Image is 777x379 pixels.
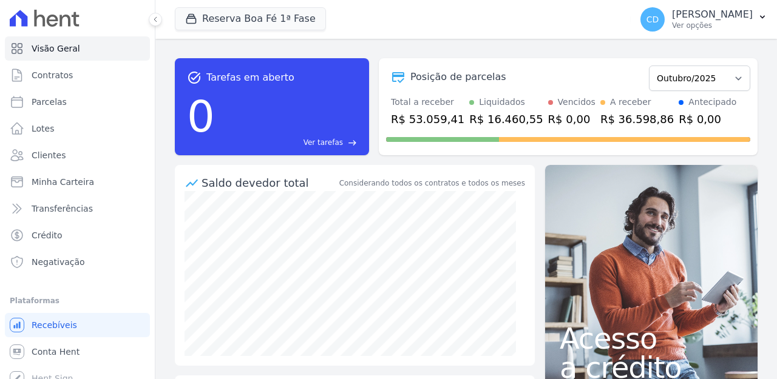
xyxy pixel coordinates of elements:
[391,111,464,127] div: R$ 53.059,41
[32,69,73,81] span: Contratos
[32,176,94,188] span: Minha Carteira
[32,122,55,135] span: Lotes
[5,116,150,141] a: Lotes
[672,21,753,30] p: Ver opções
[391,96,464,109] div: Total a receber
[32,319,77,331] span: Recebíveis
[32,229,63,241] span: Crédito
[646,15,659,24] span: CD
[32,96,67,108] span: Parcelas
[5,340,150,364] a: Conta Hent
[304,137,343,148] span: Ver tarefas
[5,63,150,87] a: Contratos
[175,7,326,30] button: Reserva Boa Fé 1ª Fase
[187,70,202,85] span: task_alt
[220,137,357,148] a: Ver tarefas east
[32,42,80,55] span: Visão Geral
[187,85,215,148] div: 0
[32,149,66,161] span: Clientes
[339,178,525,189] div: Considerando todos os contratos e todos os meses
[672,8,753,21] p: [PERSON_NAME]
[5,143,150,167] a: Clientes
[560,324,743,353] span: Acesso
[688,96,736,109] div: Antecipado
[5,313,150,337] a: Recebíveis
[32,203,93,215] span: Transferências
[5,170,150,194] a: Minha Carteira
[5,223,150,247] a: Crédito
[469,111,543,127] div: R$ 16.460,55
[32,256,85,268] span: Negativação
[202,175,337,191] div: Saldo devedor total
[679,111,736,127] div: R$ 0,00
[548,111,595,127] div: R$ 0,00
[610,96,651,109] div: A receber
[32,346,80,358] span: Conta Hent
[10,293,145,308] div: Plataformas
[558,96,595,109] div: Vencidos
[5,90,150,114] a: Parcelas
[479,96,525,109] div: Liquidados
[600,111,674,127] div: R$ 36.598,86
[348,138,357,147] span: east
[5,36,150,61] a: Visão Geral
[5,250,150,274] a: Negativação
[5,196,150,221] a: Transferências
[631,2,777,36] button: CD [PERSON_NAME] Ver opções
[206,70,294,85] span: Tarefas em aberto
[410,70,506,84] div: Posição de parcelas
